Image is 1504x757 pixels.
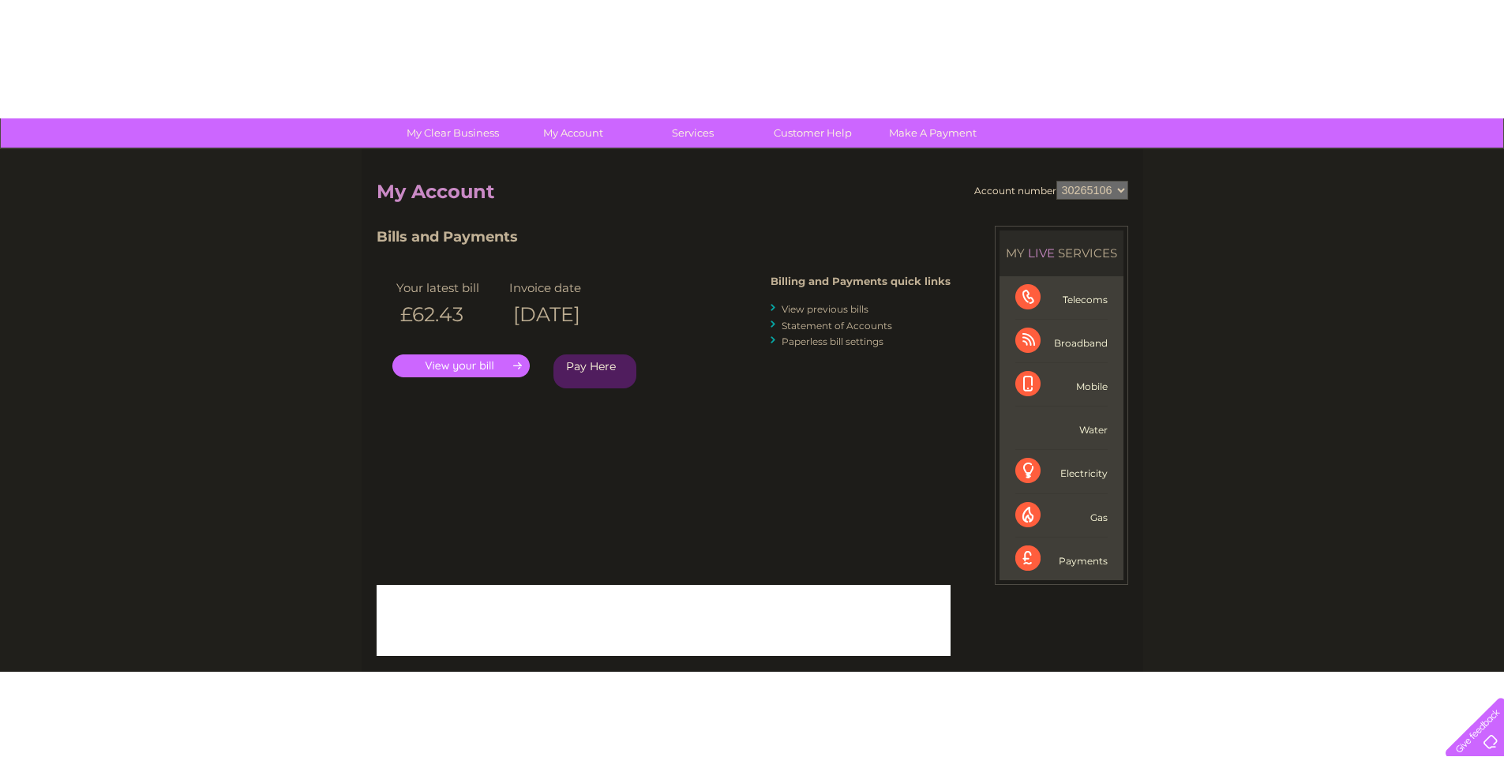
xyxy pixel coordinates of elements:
td: Invoice date [505,277,619,298]
h3: Bills and Payments [377,226,951,253]
h4: Billing and Payments quick links [771,275,951,287]
div: Mobile [1015,363,1108,407]
a: My Account [508,118,638,148]
div: Telecoms [1015,276,1108,320]
div: MY SERVICES [1000,230,1123,275]
h2: My Account [377,181,1128,211]
a: My Clear Business [388,118,518,148]
a: Customer Help [748,118,878,148]
a: Paperless bill settings [782,335,883,347]
div: LIVE [1025,245,1058,260]
a: View previous bills [782,303,868,315]
div: Payments [1015,538,1108,580]
div: Water [1015,407,1108,450]
div: Broadband [1015,320,1108,363]
a: . [392,354,530,377]
td: Your latest bill [392,277,506,298]
a: Services [628,118,758,148]
div: Electricity [1015,450,1108,493]
a: Statement of Accounts [782,320,892,332]
th: [DATE] [505,298,619,331]
a: Make A Payment [868,118,998,148]
div: Account number [974,181,1128,200]
div: Gas [1015,494,1108,538]
a: Pay Here [553,354,636,388]
th: £62.43 [392,298,506,331]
